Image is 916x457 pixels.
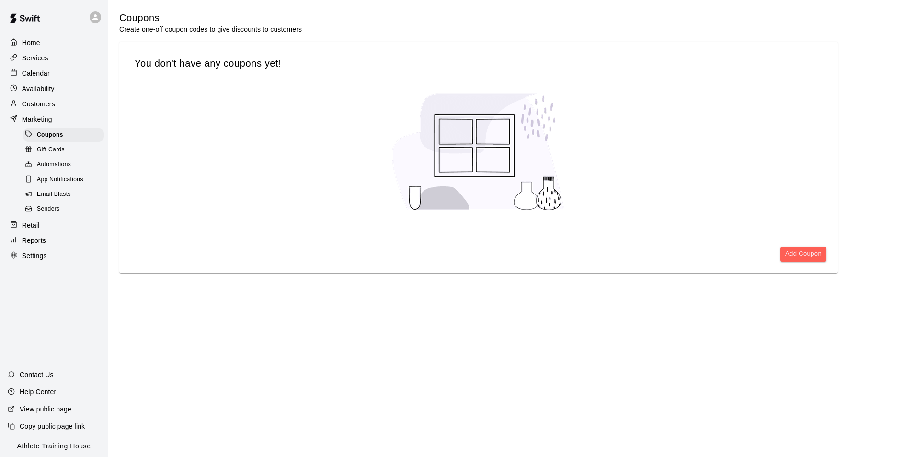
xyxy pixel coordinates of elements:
span: Email Blasts [37,190,71,199]
span: Gift Cards [37,145,65,155]
a: Email Blasts [23,187,108,202]
p: Availability [22,84,55,93]
button: Add Coupon [780,247,826,262]
a: Customers [8,97,100,111]
img: No coupons created [383,85,574,219]
a: Retail [8,218,100,232]
p: Athlete Training House [17,441,91,451]
a: Calendar [8,66,100,80]
h5: You don't have any coupons yet! [135,57,823,70]
p: Marketing [22,114,52,124]
p: Reports [22,236,46,245]
p: Retail [22,220,40,230]
p: Create one-off coupon codes to give discounts to customers [119,24,302,34]
p: Services [22,53,48,63]
span: Automations [37,160,71,170]
a: Settings [8,249,100,263]
a: Coupons [23,127,108,142]
a: Reports [8,233,100,248]
p: Customers [22,99,55,109]
h5: Coupons [119,11,302,24]
p: Help Center [20,387,56,397]
div: Senders [23,203,104,216]
span: App Notifications [37,175,83,184]
a: Gift Cards [23,142,108,157]
a: Availability [8,81,100,96]
p: Contact Us [20,370,54,379]
p: Settings [22,251,47,261]
div: Email Blasts [23,188,104,201]
p: Home [22,38,40,47]
span: Senders [37,205,60,214]
div: Gift Cards [23,143,104,157]
span: Coupons [37,130,63,140]
a: Marketing [8,112,100,126]
a: Services [8,51,100,65]
a: Automations [23,158,108,172]
div: Automations [23,158,104,171]
a: App Notifications [23,172,108,187]
a: Home [8,35,100,50]
div: App Notifications [23,173,104,186]
div: Coupons [23,128,104,142]
p: View public page [20,404,71,414]
p: Calendar [22,69,50,78]
a: Senders [23,202,108,217]
p: Copy public page link [20,422,85,431]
